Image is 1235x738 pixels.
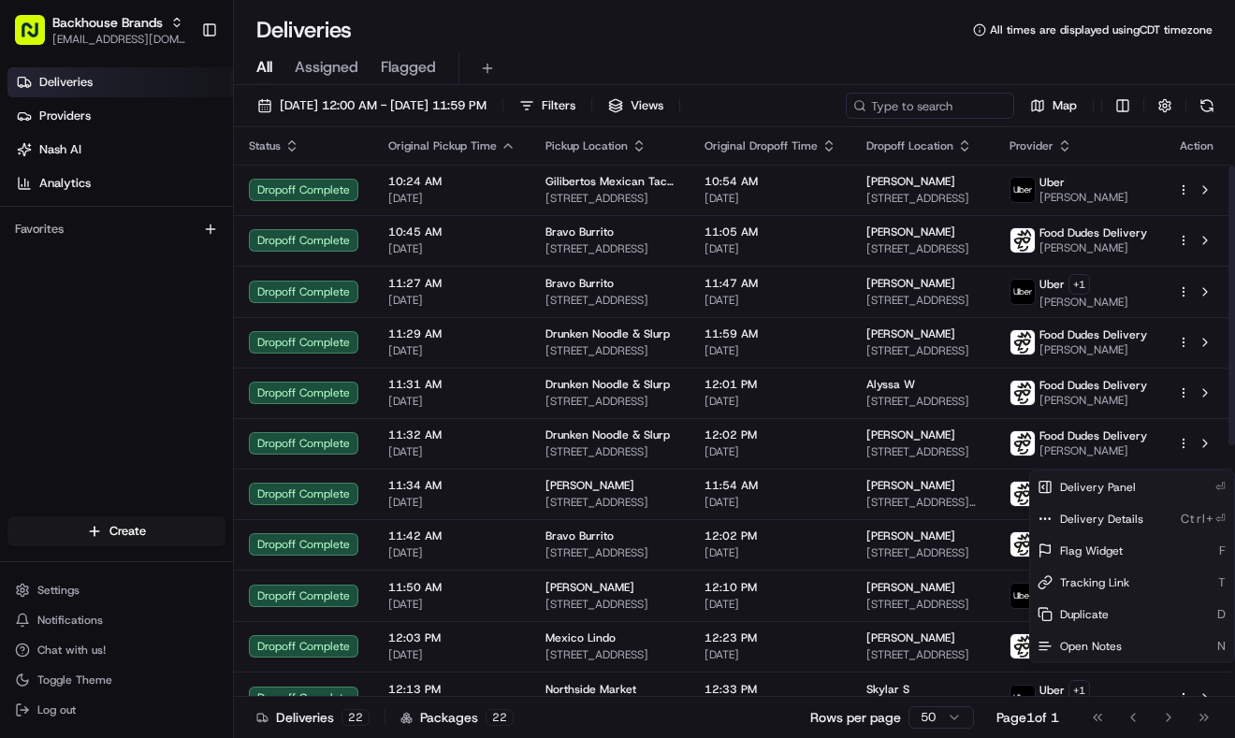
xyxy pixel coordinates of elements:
[37,673,112,687] span: Toggle Theme
[1010,634,1035,658] img: food_dudes.png
[866,191,980,206] span: [STREET_ADDRESS]
[1053,97,1077,114] span: Map
[37,643,106,658] span: Chat with us!
[1010,584,1035,608] img: uber-new-logo.jpeg
[1215,479,1227,496] span: ⏎
[996,708,1059,727] div: Page 1 of 1
[705,427,836,442] span: 12:02 PM
[256,708,370,727] div: Deliveries
[866,343,980,358] span: [STREET_ADDRESS]
[705,343,836,358] span: [DATE]
[545,174,675,189] span: Gilibertos Mexican Taco Shop
[705,138,818,153] span: Original Dropoff Time
[388,326,516,341] span: 11:29 AM
[545,545,675,560] span: [STREET_ADDRESS]
[1060,607,1109,622] span: Duplicate
[486,709,514,726] div: 22
[545,580,634,595] span: [PERSON_NAME]
[1218,574,1227,591] span: T
[846,93,1014,119] input: Type to search
[1068,274,1090,295] button: +1
[256,56,272,79] span: All
[1010,138,1053,153] span: Provider
[1039,175,1065,190] span: Uber
[52,32,186,47] span: [EMAIL_ADDRESS][DOMAIN_NAME]
[866,326,955,341] span: [PERSON_NAME]
[545,293,675,308] span: [STREET_ADDRESS]
[1217,638,1227,655] span: N
[705,647,836,662] span: [DATE]
[388,545,516,560] span: [DATE]
[705,174,836,189] span: 10:54 AM
[1039,378,1147,393] span: Food Dudes Delivery
[866,174,955,189] span: [PERSON_NAME]
[705,191,836,206] span: [DATE]
[1010,532,1035,557] img: food_dudes.png
[388,444,516,459] span: [DATE]
[1181,511,1227,528] span: Ctrl+⏎
[39,141,81,158] span: Nash AI
[545,444,675,459] span: [STREET_ADDRESS]
[1010,482,1035,506] img: food_dudes.png
[1010,280,1035,304] img: uber-new-logo.jpeg
[545,241,675,256] span: [STREET_ADDRESS]
[295,56,358,79] span: Assigned
[705,394,836,409] span: [DATE]
[866,224,955,239] span: [PERSON_NAME]
[388,191,516,206] span: [DATE]
[1217,606,1227,623] span: D
[1039,443,1147,458] span: [PERSON_NAME]
[866,241,980,256] span: [STREET_ADDRESS]
[542,97,575,114] span: Filters
[1039,393,1147,408] span: [PERSON_NAME]
[388,276,516,291] span: 11:27 AM
[388,377,516,392] span: 11:31 AM
[705,276,836,291] span: 11:47 AM
[388,174,516,189] span: 10:24 AM
[388,478,516,493] span: 11:34 AM
[866,580,955,595] span: [PERSON_NAME]
[545,647,675,662] span: [STREET_ADDRESS]
[37,583,80,598] span: Settings
[1039,190,1128,205] span: [PERSON_NAME]
[388,224,516,239] span: 10:45 AM
[705,326,836,341] span: 11:59 AM
[705,528,836,543] span: 12:02 PM
[388,343,516,358] span: [DATE]
[545,478,634,493] span: [PERSON_NAME]
[388,241,516,256] span: [DATE]
[545,191,675,206] span: [STREET_ADDRESS]
[1010,686,1035,710] img: uber-new-logo.jpeg
[1010,381,1035,405] img: food_dudes.png
[705,630,836,645] span: 12:23 PM
[388,138,497,153] span: Original Pickup Time
[1039,225,1147,240] span: Food Dudes Delivery
[705,293,836,308] span: [DATE]
[1194,93,1220,119] button: Refresh
[1010,178,1035,202] img: uber-new-logo.jpeg
[545,630,616,645] span: Mexico Lindo
[1039,327,1147,342] span: Food Dudes Delivery
[705,224,836,239] span: 11:05 AM
[545,326,670,341] span: Drunken Noodle & Slurp
[1039,428,1147,443] span: Food Dudes Delivery
[388,394,516,409] span: [DATE]
[545,528,614,543] span: Bravo Burrito
[1039,295,1128,310] span: [PERSON_NAME]
[37,613,103,628] span: Notifications
[52,13,163,32] span: Backhouse Brands
[1060,639,1122,654] span: Open Notes
[1219,543,1227,559] span: F
[388,597,516,612] span: [DATE]
[545,224,614,239] span: Bravo Burrito
[866,630,955,645] span: [PERSON_NAME]
[866,138,953,153] span: Dropoff Location
[1039,342,1147,357] span: [PERSON_NAME]
[388,528,516,543] span: 11:42 AM
[1039,240,1147,255] span: [PERSON_NAME]
[866,528,955,543] span: [PERSON_NAME]
[545,276,614,291] span: Bravo Burrito
[705,682,836,697] span: 12:33 PM
[1039,277,1065,292] span: Uber
[705,597,836,612] span: [DATE]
